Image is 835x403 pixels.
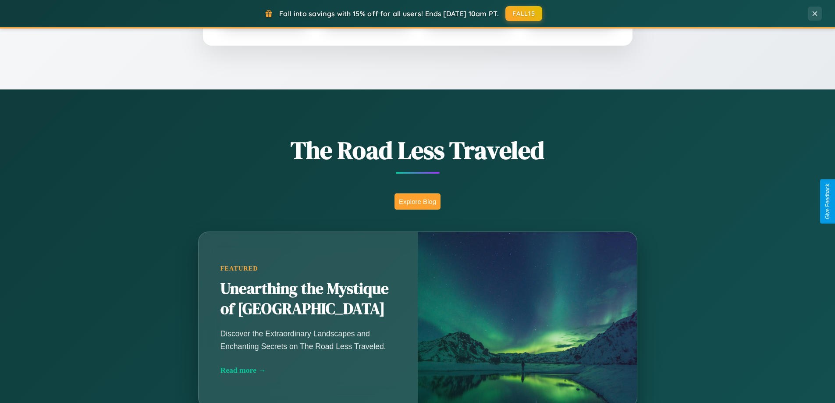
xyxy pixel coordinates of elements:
button: FALL15 [505,6,542,21]
h2: Unearthing the Mystique of [GEOGRAPHIC_DATA] [220,279,396,319]
span: Fall into savings with 15% off for all users! Ends [DATE] 10am PT. [279,9,499,18]
h1: The Road Less Traveled [155,133,681,167]
p: Discover the Extraordinary Landscapes and Enchanting Secrets on The Road Less Traveled. [220,328,396,352]
div: Featured [220,265,396,272]
div: Give Feedback [824,184,831,219]
button: Explore Blog [394,193,441,210]
div: Read more → [220,366,396,375]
